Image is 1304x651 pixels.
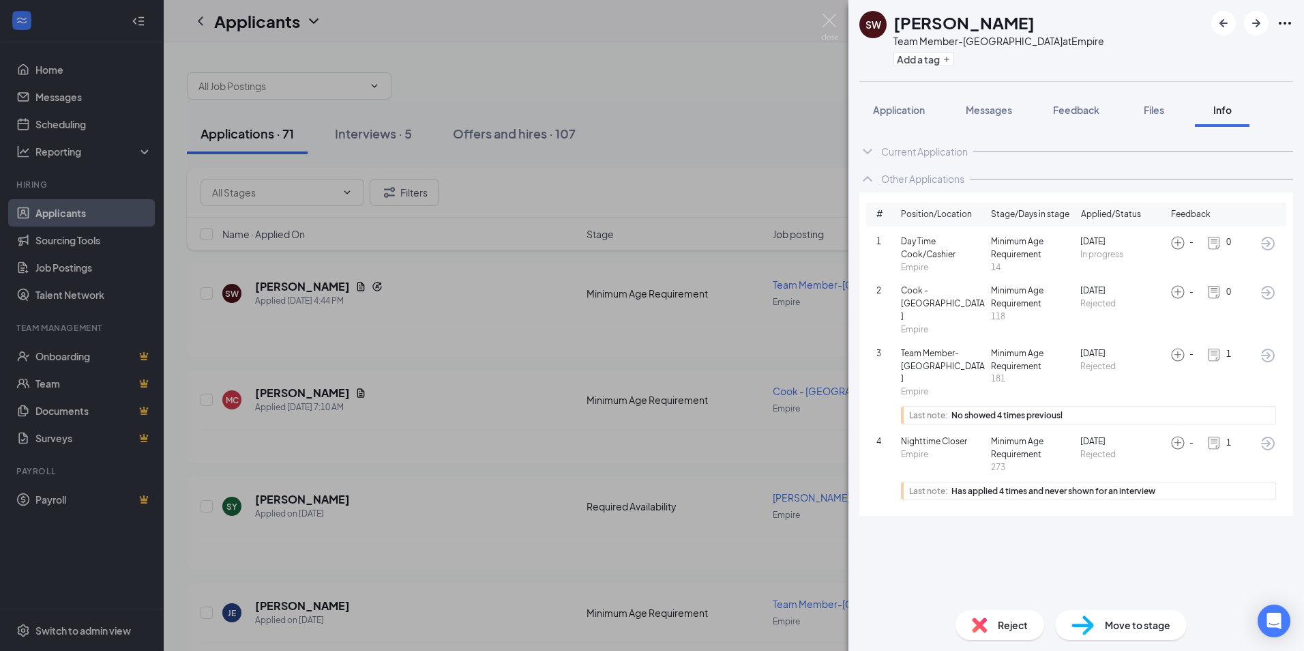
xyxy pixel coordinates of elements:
[909,487,948,495] span: Last note:
[1080,298,1165,310] span: Rejected
[876,208,901,221] span: #
[1258,605,1290,637] div: Open Intercom Messenger
[893,52,954,66] button: PlusAdd a tag
[901,285,986,323] span: Cook - [GEOGRAPHIC_DATA]
[998,618,1028,633] span: Reject
[1081,208,1141,221] span: Applied/Status
[991,347,1076,373] span: Minimum Age Requirement
[1080,360,1165,373] span: Rejected
[881,172,964,186] div: Other Applications
[901,235,986,261] span: Day Time Cook/Cashier
[901,347,986,386] span: Team Member-[GEOGRAPHIC_DATA]
[1189,236,1194,249] span: -
[881,145,968,158] div: Current Application
[893,11,1035,34] h1: [PERSON_NAME]
[893,34,1104,48] div: Team Member-[GEOGRAPHIC_DATA] at Empire
[901,448,986,461] span: Empire
[1144,104,1164,116] span: Files
[901,323,986,336] span: Empire
[1248,15,1264,31] svg: ArrowRight
[1080,347,1165,360] span: [DATE]
[901,208,972,221] span: Position/Location
[1080,248,1165,261] span: In progress
[1189,348,1194,361] span: -
[1226,236,1231,249] span: 0
[1260,235,1276,252] svg: ArrowCircle
[951,411,1063,420] span: No showed 4 times previousl
[873,104,925,116] span: Application
[991,310,1076,323] span: 118
[991,285,1076,310] span: Minimum Age Requirement
[876,435,901,448] span: 4
[901,261,986,274] span: Empire
[991,208,1069,221] span: Stage/Days in stage
[1226,348,1231,361] span: 1
[1226,437,1231,450] span: 1
[1226,286,1231,299] span: 0
[951,487,1155,495] span: Has applied 4 times and never shown for an interview
[1053,104,1099,116] span: Feedback
[1189,437,1194,450] span: -
[991,461,1076,474] span: 273
[1080,448,1165,461] span: Rejected
[1171,208,1211,221] span: Feedback
[1260,347,1276,364] svg: ArrowCircle
[1260,435,1276,452] svg: ArrowCircle
[901,435,986,448] span: Nighttime Closer
[1215,15,1232,31] svg: ArrowLeftNew
[865,18,881,31] div: SW
[1080,235,1165,248] span: [DATE]
[901,386,986,399] span: Empire
[1213,104,1232,116] span: Info
[943,55,951,63] svg: Plus
[876,285,901,298] span: 2
[1080,435,1165,448] span: [DATE]
[991,261,1076,274] span: 14
[859,171,876,187] svg: ChevronUp
[859,143,876,160] svg: ChevronDown
[966,104,1012,116] span: Messages
[1080,285,1165,298] span: [DATE]
[1260,285,1276,301] svg: ArrowCircle
[1211,11,1236,35] button: ArrowLeftNew
[1189,286,1194,299] span: -
[991,435,1076,461] span: Minimum Age Requirement
[876,235,901,248] span: 1
[1277,15,1293,31] svg: Ellipses
[1105,618,1170,633] span: Move to stage
[1244,11,1269,35] button: ArrowRight
[991,235,1076,261] span: Minimum Age Requirement
[991,373,1076,386] span: 181
[909,411,948,420] span: Last note:
[876,347,901,360] span: 3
